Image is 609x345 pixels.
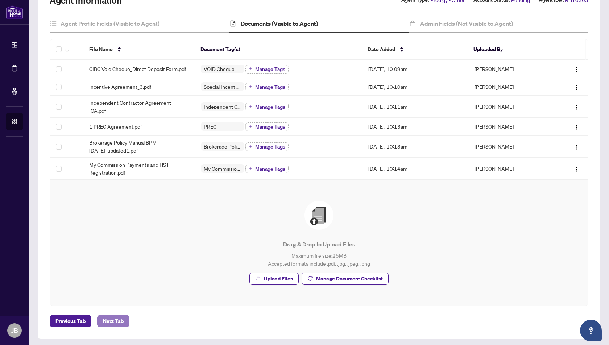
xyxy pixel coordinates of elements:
[255,166,285,171] span: Manage Tags
[304,201,333,230] img: File Upload
[469,158,552,180] td: [PERSON_NAME]
[469,96,552,118] td: [PERSON_NAME]
[89,99,189,115] span: Independent Contractor Agreement - ICA.pdf
[249,85,252,88] span: plus
[316,273,383,284] span: Manage Document Checklist
[362,96,468,118] td: [DATE], 10:11am
[255,144,285,149] span: Manage Tags
[245,165,289,173] button: Manage Tags
[249,67,252,71] span: plus
[468,39,551,60] th: Uploaded By
[89,161,189,176] span: My Commission Payments and HST Registration.pdf
[245,142,289,151] button: Manage Tags
[571,63,582,75] button: Logo
[255,104,285,109] span: Manage Tags
[201,66,237,71] span: VOID Cheque
[573,67,579,72] img: Logo
[255,84,285,90] span: Manage Tags
[89,122,142,130] span: 1 PREC Agreement.pdf
[249,125,252,128] span: plus
[255,124,285,129] span: Manage Tags
[245,122,289,131] button: Manage Tags
[89,45,113,53] span: File Name
[571,163,582,174] button: Logo
[249,273,299,285] button: Upload Files
[245,103,289,111] button: Manage Tags
[201,166,244,171] span: My Commission Payments and HST Registration
[89,65,186,73] span: CIBC Void Cheque_Direct Deposit Form.pdf
[201,144,244,149] span: Brokerage Policy Manual
[302,273,389,285] button: Manage Document Checklist
[83,39,195,60] th: File Name
[65,240,573,249] p: Drag & Drop to Upload Files
[469,136,552,158] td: [PERSON_NAME]
[249,145,252,148] span: plus
[573,166,579,172] img: Logo
[264,273,293,284] span: Upload Files
[97,315,129,327] button: Next Tab
[571,81,582,92] button: Logo
[89,138,189,154] span: Brokerage Policy Manual BPM - [DATE]_updated1.pdf
[201,104,244,109] span: Independent Contractor Agreement
[573,124,579,130] img: Logo
[61,19,159,28] h4: Agent Profile Fields (Visible to Agent)
[362,158,468,180] td: [DATE], 10:14am
[573,104,579,110] img: Logo
[245,65,289,74] button: Manage Tags
[362,136,468,158] td: [DATE], 10:13am
[420,19,513,28] h4: Admin Fields (Not Visible to Agent)
[469,118,552,136] td: [PERSON_NAME]
[362,60,468,78] td: [DATE], 10:09am
[469,78,552,96] td: [PERSON_NAME]
[11,325,18,336] span: JB
[201,124,219,129] span: PREC
[249,167,252,170] span: plus
[573,144,579,150] img: Logo
[241,19,318,28] h4: Documents (Visible to Agent)
[65,252,573,267] p: Maximum file size: 25 MB Accepted formats include .pdf, .jpg, .jpeg, .png
[573,84,579,90] img: Logo
[249,105,252,108] span: plus
[469,60,552,78] td: [PERSON_NAME]
[55,315,86,327] span: Previous Tab
[50,315,91,327] button: Previous Tab
[571,141,582,152] button: Logo
[6,5,23,19] img: logo
[362,118,468,136] td: [DATE], 10:13am
[59,188,579,297] span: File UploadDrag & Drop to Upload FilesMaximum file size:25MBAccepted formats include .pdf, .jpg, ...
[89,83,151,91] span: Incentive Agreement_3.pdf
[195,39,362,60] th: Document Tag(s)
[362,78,468,96] td: [DATE], 10:10am
[103,315,124,327] span: Next Tab
[362,39,468,60] th: Date Added
[245,83,289,91] button: Manage Tags
[255,67,285,72] span: Manage Tags
[368,45,395,53] span: Date Added
[201,84,244,89] span: Special Incentive Agreement
[580,320,602,341] button: Open asap
[571,101,582,112] button: Logo
[571,121,582,132] button: Logo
